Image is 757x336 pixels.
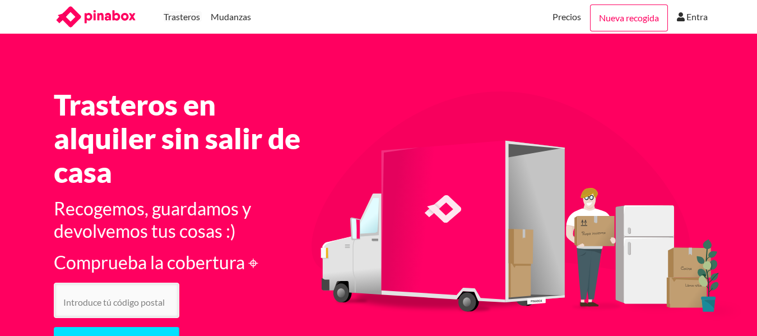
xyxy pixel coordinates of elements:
[590,4,668,31] a: Nueva recogida
[54,88,318,188] h1: Trasteros en alquiler sin salir de casa
[54,197,318,242] h3: Recogemos, guardamos y devolvemos tus cosas :)
[701,282,757,336] iframe: Chat Widget
[54,283,179,318] input: Introduce tú código postal
[54,251,318,274] h3: Comprueba la cobertura ⌖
